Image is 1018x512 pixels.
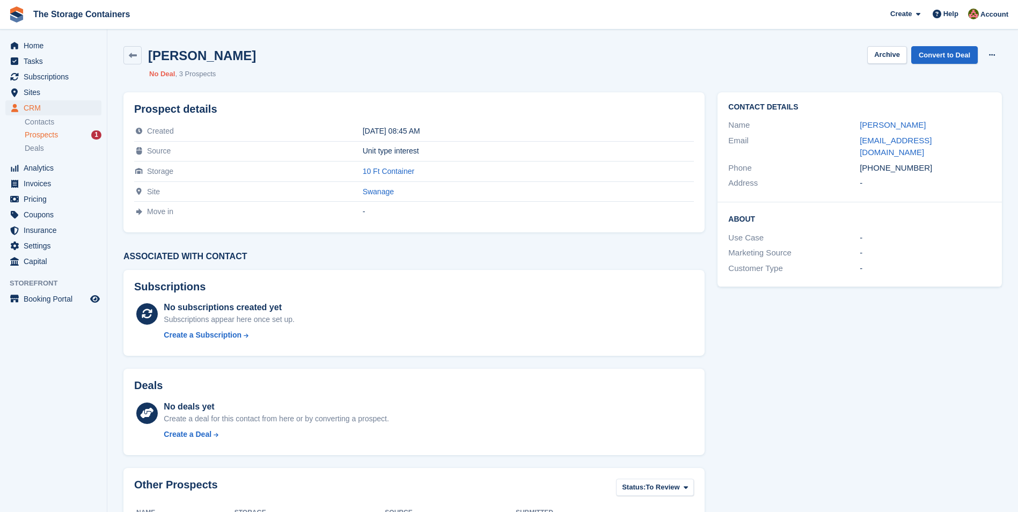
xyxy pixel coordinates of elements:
a: The Storage Containers [29,5,134,23]
a: Create a Deal [164,429,389,440]
span: Coupons [24,207,88,222]
span: Storage [147,167,173,175]
span: Pricing [24,192,88,207]
a: menu [5,176,101,191]
div: - [860,232,991,244]
span: Status: [622,482,646,493]
span: Created [147,127,174,135]
h2: Subscriptions [134,281,694,293]
span: Move in [147,207,173,216]
a: menu [5,192,101,207]
span: Prospects [25,130,58,140]
h2: [PERSON_NAME] [148,48,256,63]
span: Account [980,9,1008,20]
a: Prospects 1 [25,129,101,141]
li: No Deal [149,69,175,79]
span: Storefront [10,278,107,289]
span: Capital [24,254,88,269]
div: - [363,207,694,216]
span: Home [24,38,88,53]
h2: Prospect details [134,103,694,115]
div: Create a Subscription [164,330,241,341]
a: menu [5,85,101,100]
div: - [860,177,991,189]
span: Sites [24,85,88,100]
span: Booking Portal [24,291,88,306]
div: Email [728,135,860,159]
h2: About [728,213,991,224]
a: Convert to Deal [911,46,978,64]
h3: Associated with contact [123,252,705,261]
img: Kirsty Simpson [968,9,979,19]
a: menu [5,38,101,53]
div: Subscriptions appear here once set up. [164,314,295,325]
span: Deals [25,143,44,153]
span: Source [147,147,171,155]
a: menu [5,69,101,84]
a: Contacts [25,117,101,127]
h2: Contact Details [728,103,991,112]
span: Tasks [24,54,88,69]
span: To Review [646,482,679,493]
span: Help [943,9,958,19]
span: Site [147,187,160,196]
a: Preview store [89,292,101,305]
a: [EMAIL_ADDRESS][DOMAIN_NAME] [860,136,932,157]
button: Status: To Review [616,479,694,496]
div: - [860,262,991,275]
a: menu [5,238,101,253]
span: Create [890,9,912,19]
div: 1 [91,130,101,140]
span: Invoices [24,176,88,191]
div: Address [728,177,860,189]
div: [DATE] 08:45 AM [363,127,694,135]
a: menu [5,223,101,238]
a: menu [5,54,101,69]
div: [PHONE_NUMBER] [860,162,991,174]
span: Settings [24,238,88,253]
div: Customer Type [728,262,860,275]
div: Unit type interest [363,147,694,155]
a: Deals [25,143,101,154]
a: menu [5,254,101,269]
a: menu [5,291,101,306]
h2: Deals [134,379,163,392]
a: Create a Subscription [164,330,295,341]
div: Use Case [728,232,860,244]
span: Subscriptions [24,69,88,84]
div: Phone [728,162,860,174]
span: Insurance [24,223,88,238]
span: CRM [24,100,88,115]
a: menu [5,100,101,115]
a: Swanage [363,187,394,196]
img: stora-icon-8386f47178a22dfd0bd8f6a31ec36ba5ce8667c1dd55bd0f319d3a0aa187defe.svg [9,6,25,23]
div: No subscriptions created yet [164,301,295,314]
a: 10 Ft Container [363,167,415,175]
button: Archive [867,46,907,64]
a: [PERSON_NAME] [860,120,926,129]
a: menu [5,207,101,222]
div: Create a Deal [164,429,211,440]
a: menu [5,160,101,175]
li: 3 Prospects [175,69,216,79]
div: No deals yet [164,400,389,413]
div: - [860,247,991,259]
h2: Other Prospects [134,479,218,499]
div: Name [728,119,860,131]
div: Create a deal for this contact from here or by converting a prospect. [164,413,389,425]
div: Marketing Source [728,247,860,259]
span: Analytics [24,160,88,175]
